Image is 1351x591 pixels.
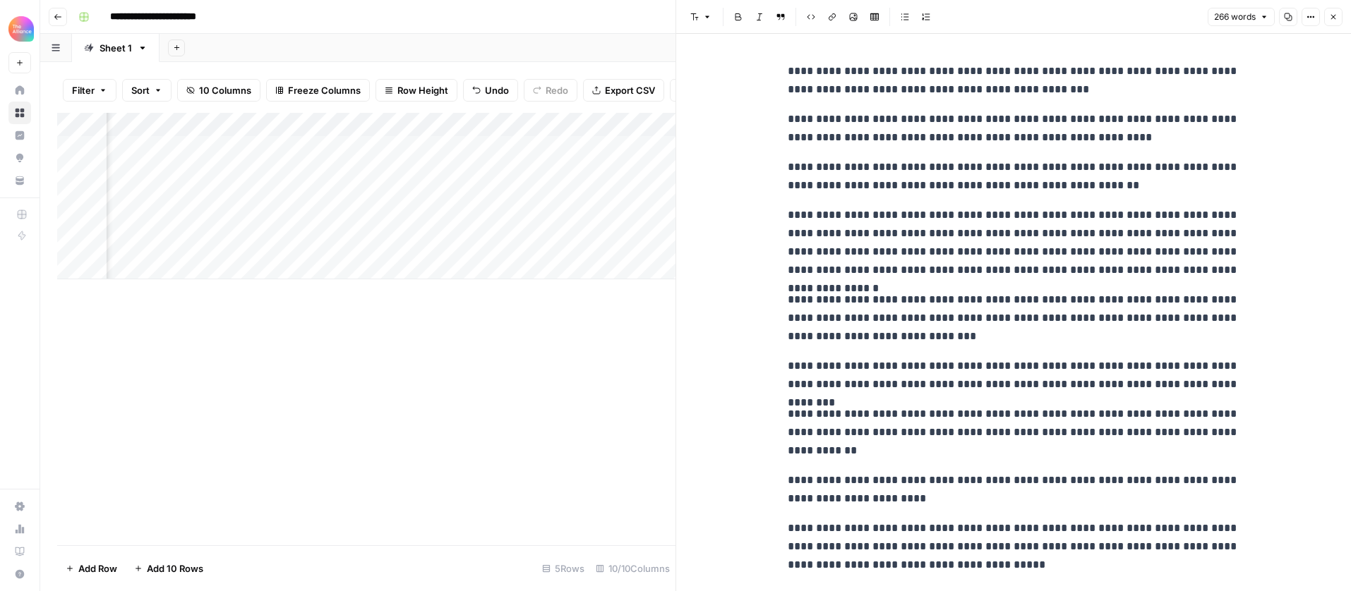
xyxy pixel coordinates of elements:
[485,83,509,97] span: Undo
[63,79,116,102] button: Filter
[8,540,31,563] a: Learning Hub
[8,102,31,124] a: Browse
[8,169,31,192] a: Your Data
[463,79,518,102] button: Undo
[147,561,203,575] span: Add 10 Rows
[1208,8,1275,26] button: 266 words
[376,79,457,102] button: Row Height
[546,83,568,97] span: Redo
[288,83,361,97] span: Freeze Columns
[100,41,132,55] div: Sheet 1
[583,79,664,102] button: Export CSV
[1214,11,1256,23] span: 266 words
[590,557,675,580] div: 10/10 Columns
[131,83,150,97] span: Sort
[266,79,370,102] button: Freeze Columns
[72,83,95,97] span: Filter
[8,563,31,585] button: Help + Support
[8,518,31,540] a: Usage
[397,83,448,97] span: Row Height
[126,557,212,580] button: Add 10 Rows
[605,83,655,97] span: Export CSV
[72,34,160,62] a: Sheet 1
[57,557,126,580] button: Add Row
[78,561,117,575] span: Add Row
[199,83,251,97] span: 10 Columns
[8,124,31,147] a: Insights
[536,557,590,580] div: 5 Rows
[8,147,31,169] a: Opportunities
[177,79,260,102] button: 10 Columns
[8,16,34,42] img: Alliance Logo
[8,79,31,102] a: Home
[8,11,31,47] button: Workspace: Alliance
[8,495,31,518] a: Settings
[524,79,577,102] button: Redo
[122,79,172,102] button: Sort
